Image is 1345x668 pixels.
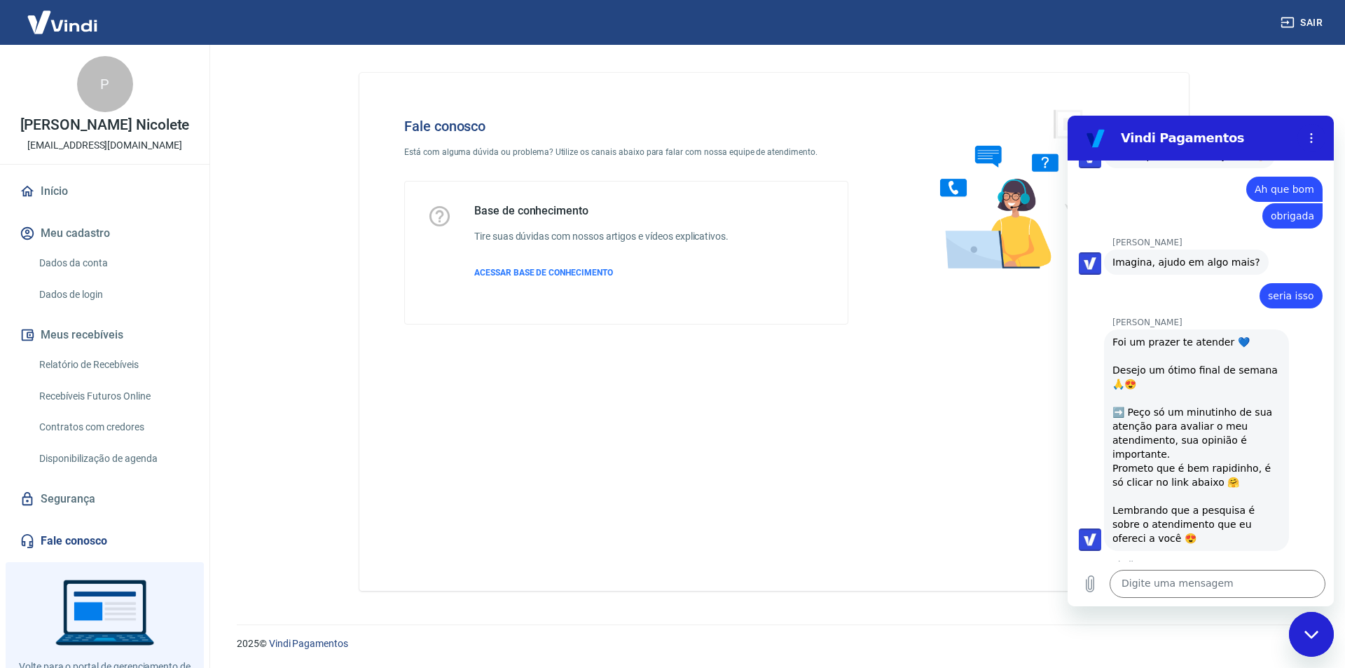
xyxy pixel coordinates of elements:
[404,146,848,158] p: Está com alguma dúvida ou problema? Utilize os canais abaixo para falar com nossa equipe de atend...
[34,413,193,442] a: Contratos com credores
[27,138,182,153] p: [EMAIL_ADDRESS][DOMAIN_NAME]
[34,444,193,473] a: Disponibilização de agenda
[17,1,108,43] img: Vindi
[34,382,193,411] a: Recebíveis Futuros Online
[474,229,729,244] h6: Tire suas dúvidas com nossos artigos e vídeos explicativos.
[237,636,1311,651] p: 2025 ©
[269,638,348,649] a: Vindi Pagamentos
[474,266,729,279] a: ACESSAR BASE DE CONHECIMENTO
[17,526,193,557] a: Fale conosco
[1289,612,1334,657] iframe: Botão para abrir a janela de mensagens, conversa em andamento
[17,176,193,207] a: Início
[474,268,613,278] span: ACESSAR BASE DE CONHECIMENTO
[34,280,193,309] a: Dados de login
[20,118,190,132] p: [PERSON_NAME] Nicolete
[77,56,133,112] div: P
[17,484,193,514] a: Segurança
[1278,10,1328,36] button: Sair
[17,320,193,350] button: Meus recebíveis
[404,118,848,135] h4: Fale conosco
[34,249,193,278] a: Dados da conta
[912,95,1125,282] img: Fale conosco
[1068,116,1334,606] iframe: Janela de mensagens
[474,204,729,218] h5: Base de conhecimento
[34,350,193,379] a: Relatório de Recebíveis
[17,218,193,249] button: Meu cadastro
